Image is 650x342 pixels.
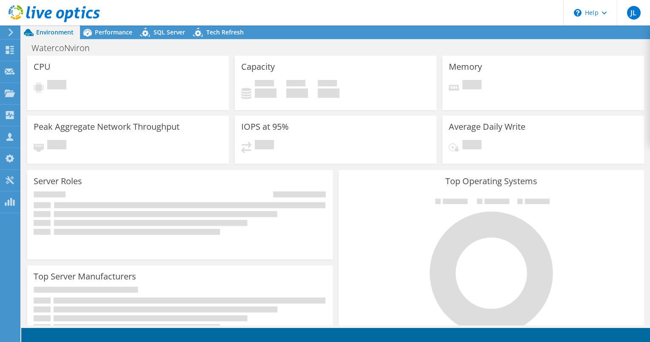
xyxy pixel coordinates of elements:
span: Environment [36,28,74,36]
span: Pending [462,80,482,91]
h3: Capacity [241,62,275,71]
h3: IOPS at 95% [241,122,289,131]
span: Pending [462,140,482,151]
h3: Memory [449,62,482,71]
h3: Server Roles [34,177,82,186]
h1: WatercoNviron [28,43,103,53]
span: Pending [47,80,66,91]
h3: CPU [34,62,51,71]
span: Pending [255,140,274,151]
span: Total [318,80,337,88]
h4: 0 GiB [286,88,308,98]
h4: 0 GiB [318,88,339,98]
h3: Top Server Manufacturers [34,272,136,281]
h4: 0 GiB [255,88,277,98]
h3: Top Operating Systems [345,177,638,186]
h3: Average Daily Write [449,122,525,131]
span: Tech Refresh [206,28,244,36]
h3: Peak Aggregate Network Throughput [34,122,180,131]
svg: \n [574,9,582,17]
span: Performance [95,28,132,36]
span: Used [255,80,274,88]
span: Free [286,80,305,88]
span: SQL Server [154,28,185,36]
span: Pending [47,140,66,151]
span: JL [627,6,641,20]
